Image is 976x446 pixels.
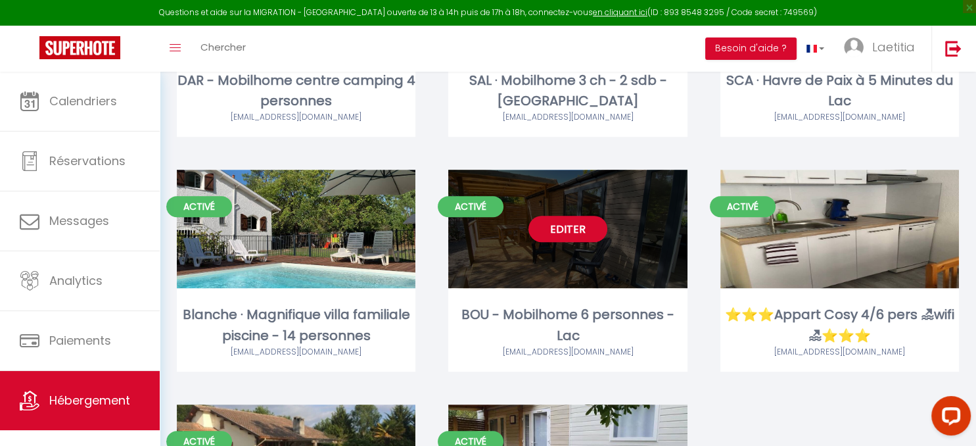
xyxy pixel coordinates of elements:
img: ... [844,37,864,57]
a: ... Laetitia [834,26,931,72]
div: Airbnb [177,346,415,359]
div: Airbnb [448,111,687,124]
div: Blanche · Magnifique villa familiale piscine - 14 personnes [177,305,415,346]
span: Laetitia [872,39,915,55]
span: Analytics [49,272,103,289]
div: BOU - Mobilhome 6 personnes - Lac [448,305,687,346]
div: Airbnb [720,111,959,124]
img: Super Booking [39,36,120,59]
span: Activé [166,196,232,217]
div: Airbnb [448,346,687,359]
div: ⭐️⭐️⭐️Appart Cosy 4/6 pers 🏖wifi🏖⭐️⭐️⭐️ [720,305,959,346]
span: Paiements [49,332,111,349]
div: DAR - Mobilhome centre camping 4 personnes [177,70,415,112]
a: Editer [800,216,879,242]
button: Besoin d'aide ? [705,37,797,60]
a: Chercher [191,26,256,72]
span: Hébergement [49,392,130,409]
a: Editer [528,216,607,242]
span: Calendriers [49,93,117,109]
span: Activé [438,196,503,217]
div: Airbnb [177,111,415,124]
span: Activé [710,196,776,217]
iframe: LiveChat chat widget [921,391,976,446]
span: Réservations [49,153,126,169]
a: Editer [257,216,336,242]
div: SAL · Mobilhome 3 ch - 2 sdb - [GEOGRAPHIC_DATA] [448,70,687,112]
a: en cliquant ici [593,7,647,18]
span: Chercher [200,40,246,54]
div: Airbnb [720,346,959,359]
span: Messages [49,212,109,229]
div: SCA · Havre de Paix à 5 Minutes du Lac [720,70,959,112]
img: logout [945,40,962,57]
